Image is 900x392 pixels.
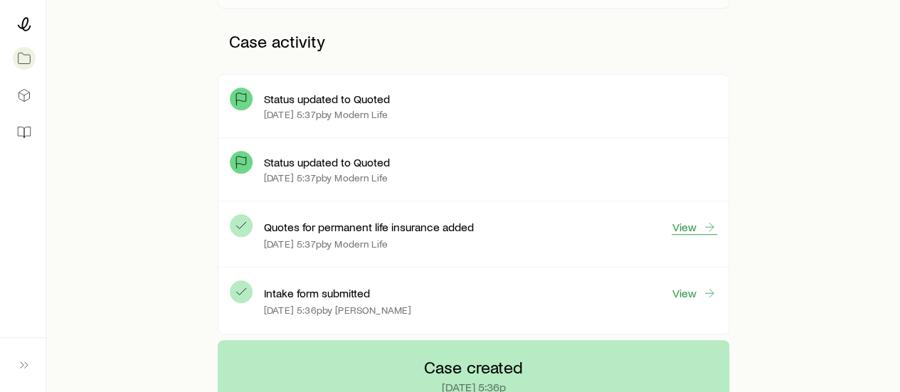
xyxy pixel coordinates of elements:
p: [DATE] 5:37p by Modern Life [264,238,388,250]
a: View [672,285,717,301]
p: Status updated to Quoted [264,92,390,106]
a: View [672,219,717,235]
p: [DATE] 5:36p by [PERSON_NAME] [264,304,411,316]
p: Case activity [218,20,729,63]
p: Case created [424,357,523,377]
p: Intake form submitted [264,286,370,300]
p: [DATE] 5:37p by Modern Life [264,109,388,120]
p: Quotes for permanent life insurance added [264,220,474,234]
p: [DATE] 5:37p by Modern Life [264,172,388,184]
p: Status updated to Quoted [264,155,390,169]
